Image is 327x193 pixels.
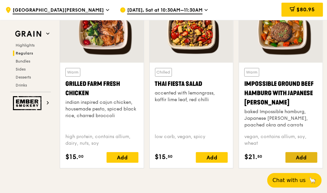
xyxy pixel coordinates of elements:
[267,173,322,188] button: Chat with us🦙
[155,90,228,103] div: accented with lemongrass, kaffir lime leaf, red chilli
[16,83,27,88] span: Drinks
[273,176,306,184] span: Chat with us
[308,176,316,184] span: 🦙
[168,154,173,159] span: 50
[107,152,138,163] div: Add
[257,154,262,159] span: 50
[155,133,228,147] div: low carb, vegan, spicy
[65,152,78,162] span: $15.
[13,7,104,14] span: [GEOGRAPHIC_DATA][PERSON_NAME]
[127,7,203,14] span: [DATE], Sat at 10:30AM–11:30AM
[65,99,138,119] div: indian inspired cajun chicken, housemade pesto, spiced black rice, charred broccoli
[244,133,317,147] div: vegan, contains allium, soy, wheat
[296,6,315,13] span: $80.95
[286,152,317,163] div: Add
[65,133,138,147] div: high protein, contains allium, dairy, nuts, soy
[155,68,172,77] div: Chilled
[155,79,228,89] div: Thai Fiesta Salad
[16,67,26,72] span: Sides
[155,152,168,162] span: $15.
[65,68,80,77] div: Warm
[16,59,30,64] span: Bundles
[13,28,43,40] img: Grain web logo
[244,68,259,77] div: Warm
[16,75,31,80] span: Desserts
[13,96,43,110] img: Ember Smokery web logo
[244,79,317,107] div: Impossible Ground Beef Hamburg with Japanese [PERSON_NAME]
[196,152,228,163] div: Add
[244,152,257,162] span: $21.
[65,79,138,98] div: Grilled Farm Fresh Chicken
[244,108,317,128] div: baked Impossible hamburg, Japanese [PERSON_NAME], poached okra and carrots
[78,154,84,159] span: 00
[16,43,35,48] span: Highlights
[16,51,33,56] span: Regulars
